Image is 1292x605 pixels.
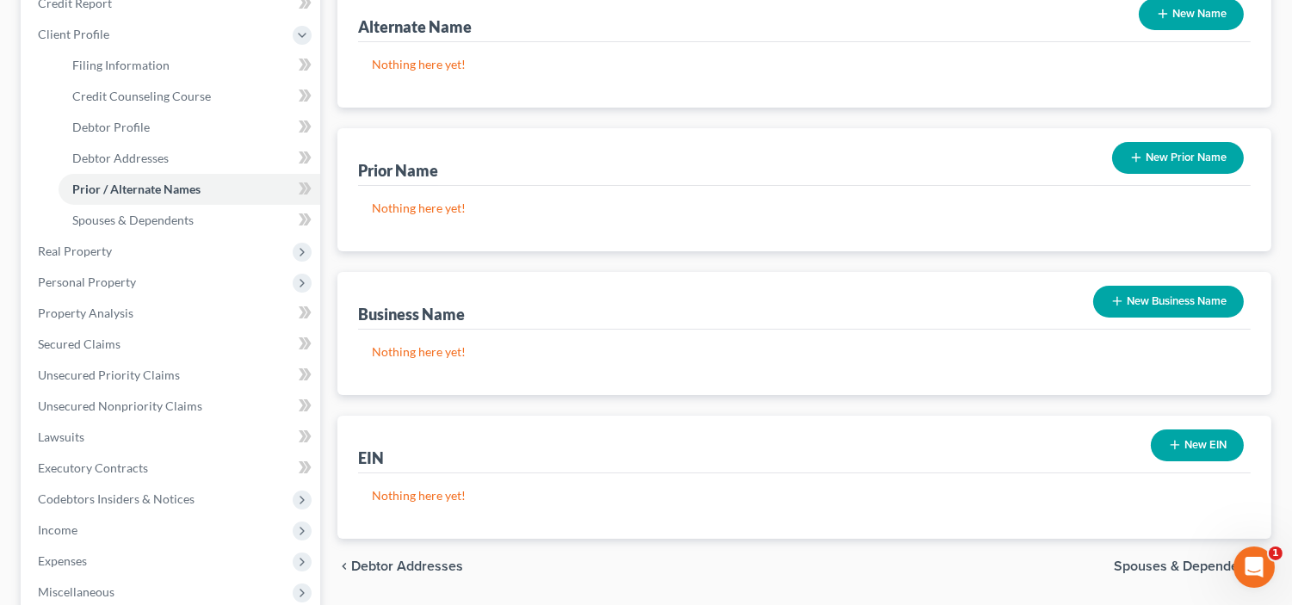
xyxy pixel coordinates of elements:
span: Income [38,522,77,537]
a: Spouses & Dependents [59,205,320,236]
p: Nothing here yet! [372,56,1237,73]
a: Property Analysis [24,298,320,329]
span: Miscellaneous [38,584,114,599]
span: Property Analysis [38,306,133,320]
span: Real Property [38,244,112,258]
button: New EIN [1151,429,1244,461]
span: Executory Contracts [38,460,148,475]
span: Unsecured Nonpriority Claims [38,398,202,413]
span: Spouses & Dependents [72,213,194,227]
span: Personal Property [38,275,136,289]
div: Prior Name [358,160,438,181]
i: chevron_left [337,559,351,573]
div: Business Name [358,304,465,324]
iframe: Intercom live chat [1233,546,1275,588]
p: Nothing here yet! [372,200,1237,217]
span: Codebtors Insiders & Notices [38,491,195,506]
a: Lawsuits [24,422,320,453]
button: New Prior Name [1112,142,1244,174]
span: Client Profile [38,27,109,41]
a: Unsecured Nonpriority Claims [24,391,320,422]
button: Spouses & Dependents chevron_right [1114,559,1271,573]
span: Filing Information [72,58,170,72]
a: Executory Contracts [24,453,320,484]
span: Secured Claims [38,336,121,351]
a: Debtor Profile [59,112,320,143]
span: Debtor Profile [72,120,150,134]
span: Debtor Addresses [351,559,463,573]
div: EIN [358,448,384,468]
a: Filing Information [59,50,320,81]
p: Nothing here yet! [372,343,1237,361]
span: Lawsuits [38,429,84,444]
a: Prior / Alternate Names [59,174,320,205]
div: Alternate Name [358,16,472,37]
button: New Business Name [1093,286,1244,318]
p: Nothing here yet! [372,487,1237,504]
a: Debtor Addresses [59,143,320,174]
span: Unsecured Priority Claims [38,367,180,382]
span: Spouses & Dependents [1114,559,1258,573]
span: Credit Counseling Course [72,89,211,103]
span: 1 [1269,546,1283,560]
span: Debtor Addresses [72,151,169,165]
span: Prior / Alternate Names [72,182,201,196]
a: Unsecured Priority Claims [24,360,320,391]
a: Secured Claims [24,329,320,360]
button: chevron_left Debtor Addresses [337,559,463,573]
a: Credit Counseling Course [59,81,320,112]
span: Expenses [38,553,87,568]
